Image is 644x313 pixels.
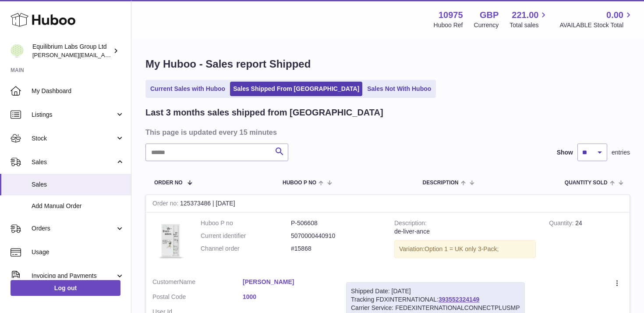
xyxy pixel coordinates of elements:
[152,278,179,285] span: Customer
[565,180,608,186] span: Quantity Sold
[422,180,458,186] span: Description
[32,51,176,58] span: [PERSON_NAME][EMAIL_ADDRESS][DOMAIN_NAME]
[32,111,115,119] span: Listings
[32,202,124,210] span: Add Manual Order
[394,227,536,236] div: de-liver-ance
[32,224,115,233] span: Orders
[32,180,124,189] span: Sales
[154,180,183,186] span: Order No
[291,219,381,227] dd: P-506608
[480,9,499,21] strong: GBP
[32,43,111,59] div: Equilibrium Labs Group Ltd
[612,148,630,157] span: entries
[351,304,520,312] div: Carrier Service: FEDEXINTERNATIONALCONNECTPLUSMP
[439,296,479,303] a: 393552324149
[425,245,499,252] span: Option 1 = UK only 3-Pack;
[32,248,124,256] span: Usage
[559,21,633,29] span: AVAILABLE Stock Total
[549,219,575,229] strong: Quantity
[557,148,573,157] label: Show
[201,232,291,240] dt: Current identifier
[283,180,316,186] span: Huboo P no
[351,287,520,295] div: Shipped Date: [DATE]
[510,9,548,29] a: 221.00 Total sales
[145,57,630,71] h1: My Huboo - Sales report Shipped
[145,127,628,137] h3: This page is updated every 15 minutes
[152,293,243,303] dt: Postal Code
[146,195,630,212] div: 125373486 | [DATE]
[542,212,630,271] td: 24
[291,245,381,253] dd: #15868
[230,82,362,96] a: Sales Shipped From [GEOGRAPHIC_DATA]
[434,21,463,29] div: Huboo Ref
[394,240,536,258] div: Variation:
[243,278,333,286] a: [PERSON_NAME]
[606,9,623,21] span: 0.00
[11,280,120,296] a: Log out
[152,278,243,288] dt: Name
[201,219,291,227] dt: Huboo P no
[559,9,633,29] a: 0.00 AVAILABLE Stock Total
[394,219,427,229] strong: Description
[147,82,228,96] a: Current Sales with Huboo
[32,272,115,280] span: Invoicing and Payments
[152,200,180,209] strong: Order no
[152,219,188,263] img: 3PackDeliverance_Front.jpg
[510,21,548,29] span: Total sales
[474,21,499,29] div: Currency
[145,107,383,119] h2: Last 3 months sales shipped from [GEOGRAPHIC_DATA]
[32,87,124,95] span: My Dashboard
[201,245,291,253] dt: Channel order
[364,82,434,96] a: Sales Not With Huboo
[439,9,463,21] strong: 10975
[291,232,381,240] dd: 5070000440910
[32,158,115,166] span: Sales
[11,44,24,58] img: h.woodrow@theliverclinic.com
[512,9,538,21] span: 221.00
[32,134,115,143] span: Stock
[243,293,333,301] a: 1000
